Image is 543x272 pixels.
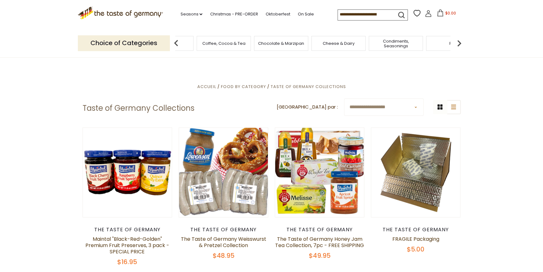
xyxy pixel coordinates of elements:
a: The Taste of Germany Honey Jam Tea Collection, 7pc - FREE SHIPPING [275,235,364,249]
a: The Taste of Germany Weisswurst & Pretzel Collection [181,235,266,249]
a: Christmas - PRE-ORDER [210,11,258,18]
a: Seasons [180,11,202,18]
a: On Sale [297,11,314,18]
a: Accueil [197,84,216,90]
a: Oktoberfest [265,11,290,18]
span: $49.95 [309,251,331,260]
span: $5.00 [407,245,425,254]
span: $16.95 [117,257,137,266]
img: next arrow [453,37,465,50]
img: FRAGILE Packaging [371,128,460,217]
a: Cheese & Dairy [323,41,355,46]
a: FRAGILE Packaging [392,235,439,243]
div: The Taste of Germany [371,227,461,233]
h1: Taste of Germany Collections [83,103,194,113]
img: The Taste of Germany Honey Jam Tea Collection, 7pc - FREE SHIPPING [275,128,364,217]
span: $48.95 [212,251,234,260]
a: Chocolate & Marzipan [258,41,304,46]
a: Coffee, Cocoa & Tea [202,41,246,46]
img: Maintal "Black-Red-Golden" Premium Fruit Preserves, 3 pack - SPECIAL PRICE [83,128,172,217]
img: The Taste of Germany Weisswurst & Pretzel Collection [179,128,268,217]
span: $0.00 [445,10,456,16]
a: Food By Category [221,84,266,90]
a: Maintal "Black-Red-Golden" Premium Fruit Preserves, 3 pack - SPECIAL PRICE [85,235,169,255]
img: previous arrow [170,37,182,50]
div: The Taste of Germany [83,227,172,233]
a: Condiments, Seasonings [371,39,421,48]
a: Fish [449,41,457,46]
p: Choice of Categories [78,35,170,51]
a: Taste of Germany Collections [271,84,346,90]
div: The Taste of Germany [275,227,365,233]
div: The Taste of Germany [179,227,269,233]
label: [GEOGRAPHIC_DATA] par : [277,103,338,111]
button: $0.00 [433,9,460,19]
